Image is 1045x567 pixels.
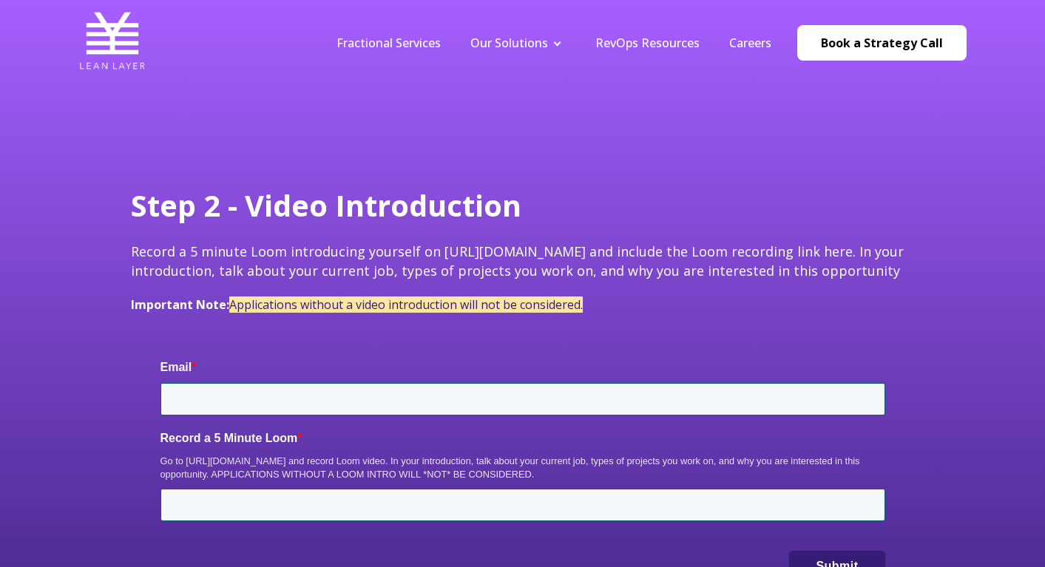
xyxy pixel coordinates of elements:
[131,296,229,313] span: Important Note:
[160,432,298,444] span: Record a 5 Minute Loom
[470,35,548,51] a: Our Solutions
[229,296,583,313] span: Applications without a video introduction will not be considered.
[160,361,192,373] span: Email
[337,35,441,51] a: Fractional Services
[131,185,521,225] span: Step 2 - Video Introduction
[797,25,967,61] a: Book a Strategy Call
[79,7,146,74] img: Lean Layer Logo
[729,35,771,51] a: Careers
[322,35,786,51] div: Navigation Menu
[160,455,885,481] div: Go to [URL][DOMAIN_NAME] and record Loom video. In your introduction, talk about your current job...
[131,242,904,279] span: Record a 5 minute Loom introducing yourself on [URL][DOMAIN_NAME] and include the Loom recording ...
[595,35,700,51] a: RevOps Resources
